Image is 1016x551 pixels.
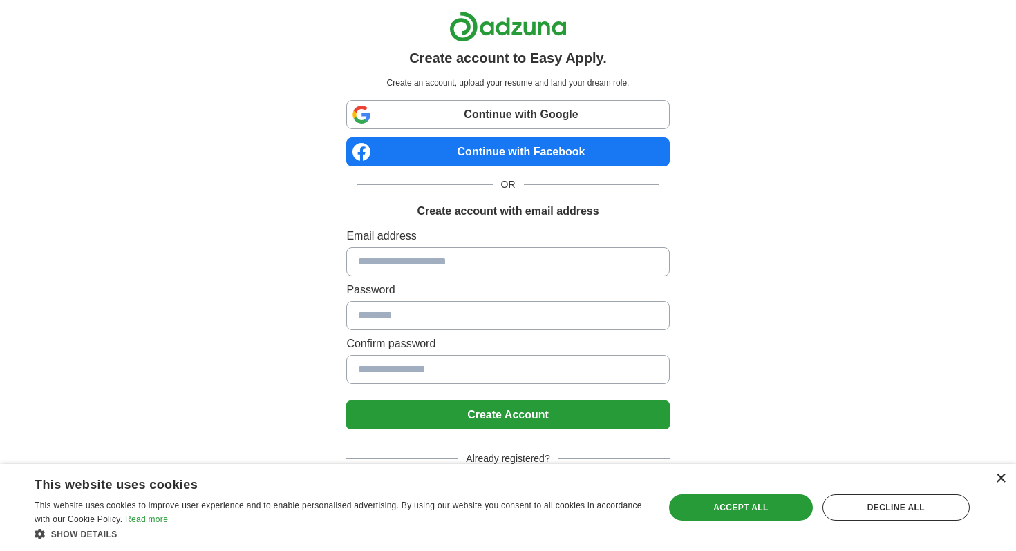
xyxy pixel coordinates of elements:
[35,472,611,493] div: This website uses cookies
[417,203,599,220] h1: Create account with email address
[35,501,642,524] span: This website uses cookies to improve user experience and to enable personalised advertising. By u...
[995,474,1006,484] div: Close
[346,228,669,244] label: Email address
[822,494,970,521] div: Decline all
[35,527,646,541] div: Show details
[349,77,666,89] p: Create an account, upload your resume and land your dream role.
[51,530,117,539] span: Show details
[346,400,669,429] button: Create Account
[346,100,669,129] a: Continue with Google
[346,282,669,298] label: Password
[409,48,607,68] h1: Create account to Easy Apply.
[493,177,524,192] span: OR
[346,336,669,352] label: Confirm password
[669,494,813,521] div: Accept all
[449,11,567,42] img: Adzuna logo
[346,137,669,166] a: Continue with Facebook
[458,452,558,466] span: Already registered?
[125,514,168,524] a: Read more, opens a new window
